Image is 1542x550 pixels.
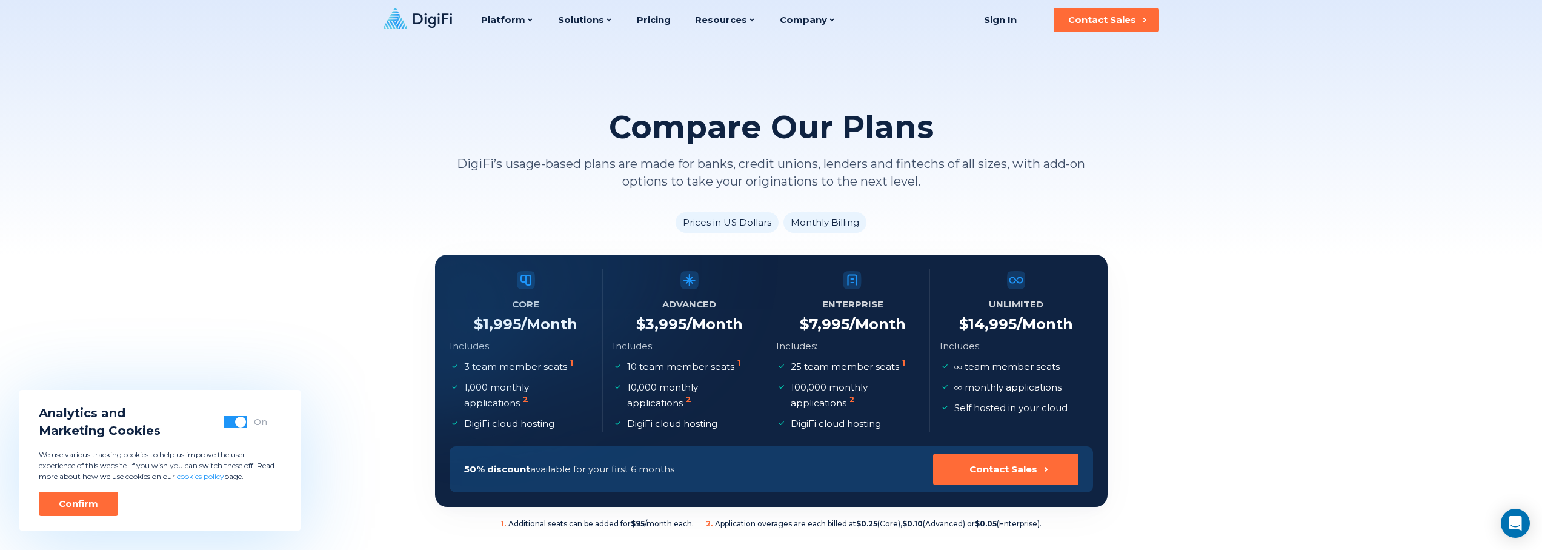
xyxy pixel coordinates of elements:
sup: 1 [570,358,573,367]
p: 1,000 monthly applications [464,380,591,411]
p: team member seats [954,359,1060,375]
li: Monthly Billing [783,212,866,233]
span: Analytics and [39,404,161,422]
h4: $ 7,995 [800,315,906,334]
li: Prices in US Dollars [676,212,779,233]
span: /Month [686,315,743,333]
span: /Month [1017,315,1073,333]
b: $0.05 [975,519,997,528]
h2: Compare Our Plans [609,109,934,146]
button: Contact Sales [933,454,1078,485]
p: DigiFi cloud hosting [464,416,554,432]
span: /Month [849,315,906,333]
h5: Enterprise [822,296,883,313]
a: cookies policy [177,472,224,481]
div: Open Intercom Messenger [1501,509,1530,538]
sup: 2 . [706,519,713,528]
b: $0.10 [902,519,923,528]
p: DigiFi cloud hosting [791,416,881,432]
p: DigiFi cloud hosting [627,416,717,432]
p: Includes: [776,338,817,354]
p: available for your first 6 months [464,461,674,477]
button: Contact Sales [1054,8,1159,32]
b: $95 [631,519,645,528]
button: Confirm [39,492,118,516]
p: We use various tracking cookies to help us improve the user experience of this website. If you wi... [39,449,281,482]
span: 50% discount [464,463,530,475]
sup: 1 [737,358,740,367]
span: Marketing Cookies [39,422,161,440]
sup: 1 . [501,519,506,528]
h4: $ 14,995 [959,315,1073,334]
a: Sign In [969,8,1032,32]
p: monthly applications [954,380,1062,395]
span: Additional seats can be added for /month each. [501,519,694,529]
span: Application overages are each billed at (Core), (Advanced) or (Enterprise). [706,519,1042,529]
h5: Advanced [662,296,716,313]
sup: 2 [849,395,855,404]
b: $0.25 [856,519,877,528]
h4: $ 3,995 [636,315,743,334]
sup: 2 [686,395,691,404]
p: 10 team member seats [627,359,743,375]
div: Contact Sales [1068,14,1136,26]
p: Includes: [940,338,981,354]
sup: 2 [523,395,528,404]
h5: Unlimited [989,296,1043,313]
p: Self hosted in your cloud [954,400,1068,416]
p: 10,000 monthly applications [627,380,754,411]
p: 100,000 monthly applications [791,380,917,411]
div: Confirm [59,498,98,510]
p: DigiFi’s usage-based plans are made for banks, credit unions, lenders and fintechs of all sizes, ... [435,155,1108,190]
p: 25 team member seats [791,359,908,375]
div: Contact Sales [969,463,1037,475]
div: On [254,416,267,428]
sup: 1 [902,358,905,367]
